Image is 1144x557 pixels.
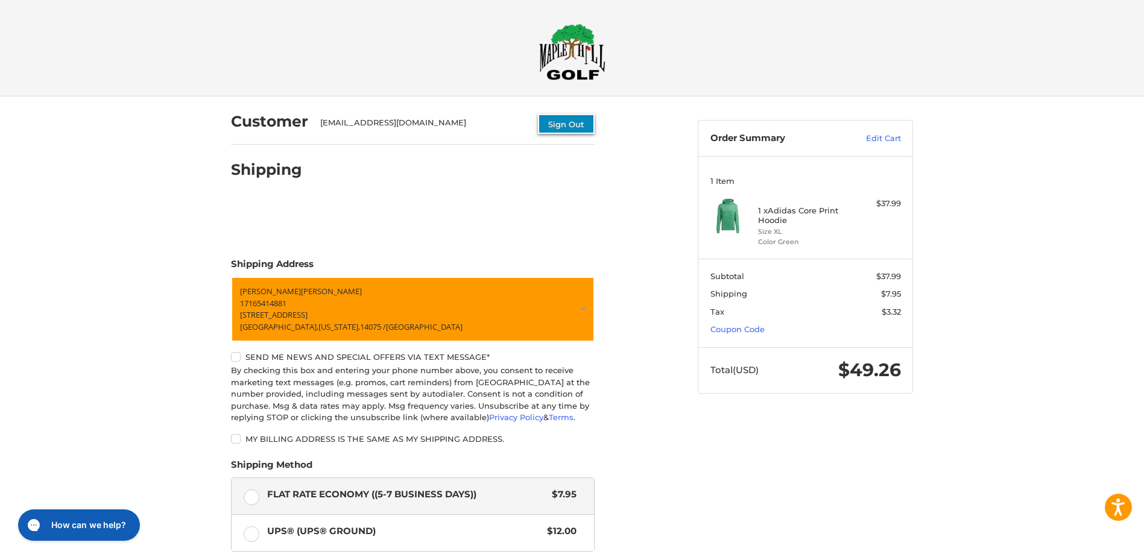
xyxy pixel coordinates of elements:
span: $7.95 [546,488,577,502]
span: Total (USD) [710,364,759,376]
li: Size XL [758,227,850,237]
h2: Customer [231,112,308,131]
span: $12.00 [541,524,577,538]
span: UPS® (UPS® Ground) [267,524,542,538]
a: Enter or select a different address [231,277,595,342]
button: Sign Out [538,114,595,134]
span: [GEOGRAPHIC_DATA] [386,321,463,332]
span: [PERSON_NAME] [240,286,301,297]
span: $3.32 [882,307,901,316]
iframe: Gorgias live chat messenger [12,505,144,545]
h4: 1 x Adidas Core Print Hoodie [758,206,850,225]
img: Maple Hill Golf [539,24,605,80]
li: Color Green [758,237,850,247]
div: $37.99 [853,198,901,210]
span: Subtotal [710,271,744,281]
label: Send me news and special offers via text message* [231,352,595,362]
a: Edit Cart [840,133,901,145]
span: Flat Rate Economy ((5-7 Business Days)) [267,488,546,502]
span: [US_STATE], [318,321,360,332]
h3: Order Summary [710,133,840,145]
legend: Shipping Method [231,458,312,477]
span: $7.95 [881,289,901,298]
a: Privacy Policy [489,412,543,422]
a: Terms [549,412,574,422]
a: Coupon Code [710,324,765,334]
span: Tax [710,307,724,316]
span: $37.99 [876,271,901,281]
h3: 1 Item [710,176,901,186]
span: 14075 / [360,321,386,332]
div: By checking this box and entering your phone number above, you consent to receive marketing text ... [231,365,595,424]
span: [GEOGRAPHIC_DATA], [240,321,318,332]
span: [PERSON_NAME] [301,286,362,297]
label: My billing address is the same as my shipping address. [231,434,595,444]
span: Shipping [710,289,747,298]
h2: Shipping [231,160,302,179]
span: [STREET_ADDRESS] [240,309,308,320]
legend: Shipping Address [231,257,314,277]
span: 17165414881 [240,297,286,308]
span: $49.26 [838,359,901,381]
div: [EMAIL_ADDRESS][DOMAIN_NAME] [320,117,526,134]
